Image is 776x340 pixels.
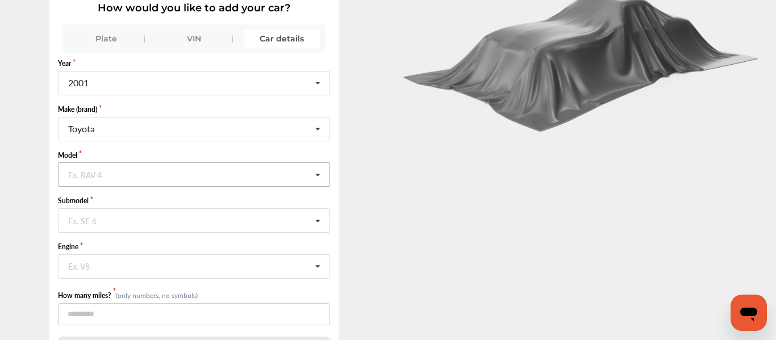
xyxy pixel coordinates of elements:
label: Year [58,58,329,68]
div: Ex. RAV 4 [68,170,102,177]
label: Engine [58,242,329,251]
div: Car details [244,30,320,48]
p: How would you like to add your car? [58,2,329,14]
div: VIN [156,30,232,48]
div: Ex. SE 6 [68,216,97,223]
div: Ex. V8 [68,262,90,268]
iframe: Button to launch messaging window [731,295,767,331]
label: How many miles? [58,291,115,300]
label: Submodel [58,196,329,205]
label: Model [58,150,329,160]
div: Toyota [68,124,95,133]
small: (only numbers, no symbols) [116,291,198,300]
label: Make (brand) [58,104,329,114]
div: 2001 [68,78,89,87]
div: Plate [68,30,145,48]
